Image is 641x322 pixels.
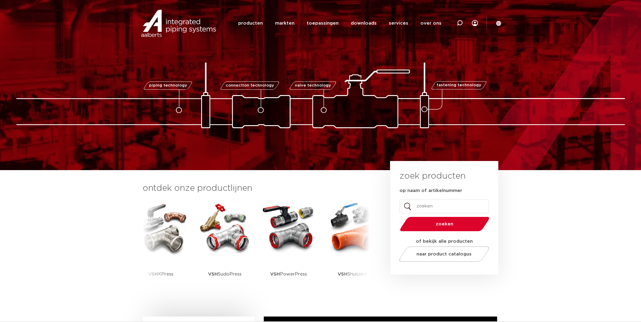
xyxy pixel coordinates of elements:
a: over ons [420,12,441,35]
span: zoeken [416,222,474,226]
span: naar product catalogus [416,252,472,256]
strong: VSH [338,272,347,276]
p: SudoPress [208,255,242,293]
strong: VSH [270,272,280,276]
p: Shurjoint [338,255,367,293]
a: toepassingen [307,12,339,35]
a: downloads [351,12,377,35]
nav: Menu [238,12,441,35]
strong: of bekijk alle producten [416,239,473,244]
p: XPress [148,255,173,293]
span: valve technology [295,84,331,87]
a: VSHPowerPress [261,200,316,293]
span: connection technology [225,84,274,87]
a: VSHXPress [134,200,188,293]
a: markten [275,12,294,35]
a: services [389,12,408,35]
label: op naam of artikelnummer [399,188,462,194]
span: fastening technology [437,84,481,87]
p: PowerPress [270,255,307,293]
h3: zoek producten [399,170,465,182]
span: piping technology [149,84,187,87]
a: VSHShurjoint [325,200,380,293]
div: my IPS [472,16,478,30]
strong: VSH [208,272,218,276]
strong: VSH [148,272,158,276]
input: zoeken [399,199,489,213]
a: VSHSudoPress [197,200,252,293]
a: naar product catalogus [397,246,491,262]
button: zoeken [397,216,492,232]
a: producten [238,12,263,35]
h3: ontdek onze productlijnen [143,182,370,194]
